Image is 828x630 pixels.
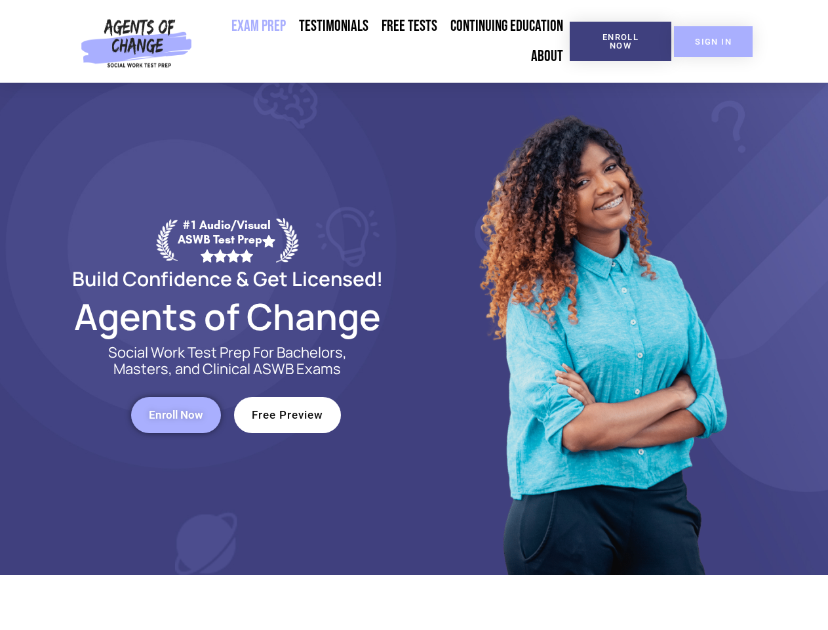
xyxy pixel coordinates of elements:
[674,26,753,57] a: SIGN IN
[470,83,732,575] img: Website Image 1 (1)
[41,301,414,331] h2: Agents of Change
[234,397,341,433] a: Free Preview
[178,218,276,262] div: #1 Audio/Visual ASWB Test Prep
[149,409,203,421] span: Enroll Now
[375,11,444,41] a: Free Tests
[524,41,570,72] a: About
[225,11,292,41] a: Exam Prep
[591,33,650,50] span: Enroll Now
[252,409,323,421] span: Free Preview
[93,345,362,377] p: Social Work Test Prep For Bachelors, Masters, and Clinical ASWB Exams
[570,22,671,61] a: Enroll Now
[292,11,375,41] a: Testimonials
[41,269,414,288] h2: Build Confidence & Get Licensed!
[695,37,732,46] span: SIGN IN
[197,11,570,72] nav: Menu
[444,11,570,41] a: Continuing Education
[131,397,221,433] a: Enroll Now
